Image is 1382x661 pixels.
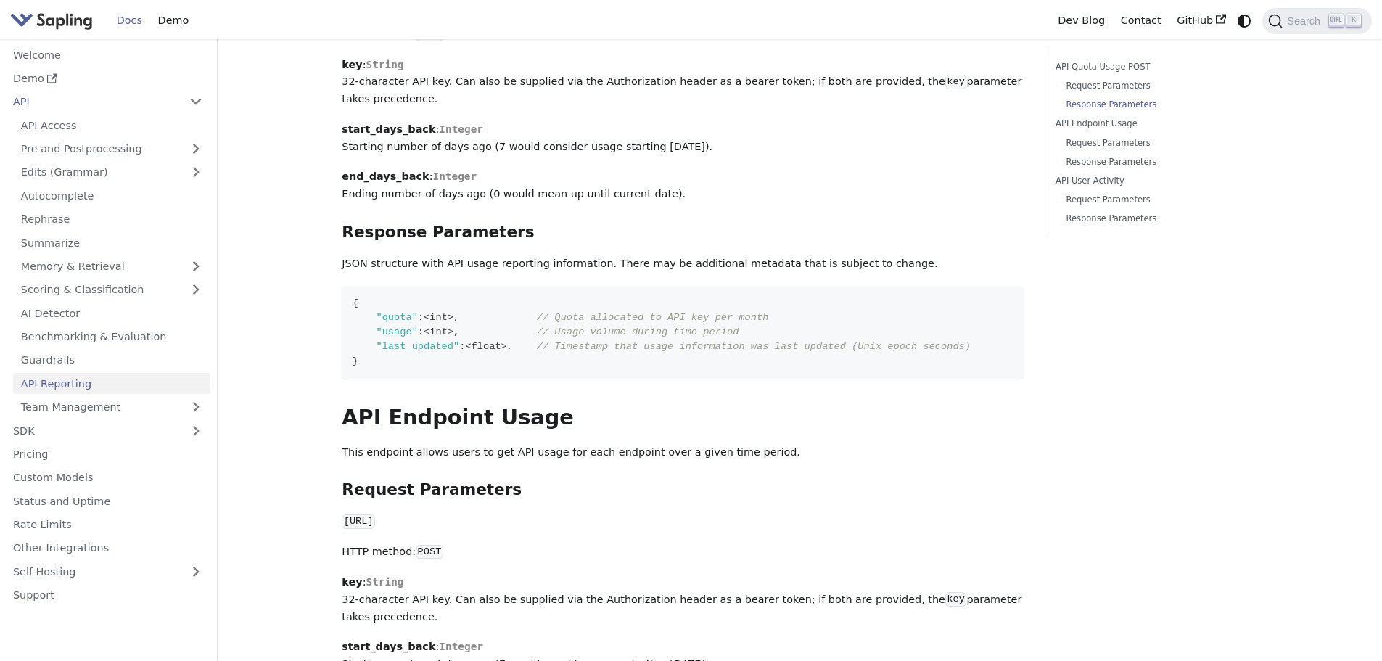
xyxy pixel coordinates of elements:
span: : [418,327,424,337]
button: Switch between dark and light mode (currently system mode) [1234,10,1255,31]
p: : 32-character API key. Can also be supplied via the Authorization header as a bearer token; if b... [342,57,1024,108]
strong: end_days_back [342,171,429,182]
code: POST [416,545,443,559]
p: JSON structure with API usage reporting information. There may be additional metadata that is sub... [342,255,1024,273]
img: Sapling.ai [10,10,93,31]
p: HTTP method: [342,543,1024,561]
a: Sapling.ai [10,10,98,31]
span: Integer [439,123,483,135]
span: Search [1283,15,1329,27]
a: Docs [109,9,150,32]
code: key [945,75,966,89]
span: "quota" [376,312,417,323]
a: Request Parameters [1066,136,1247,150]
a: Scoring & Classification [13,279,210,300]
span: , [453,327,459,337]
a: Other Integrations [5,538,210,559]
a: Pre and Postprocessing [13,139,210,160]
a: Benchmarking & Evaluation [13,327,210,348]
span: String [366,59,403,70]
a: SDK [5,420,181,441]
a: Memory & Retrieval [13,256,210,277]
a: AI Detector [13,303,210,324]
span: : [459,341,465,352]
strong: start_days_back [342,123,435,135]
span: "last_updated" [376,341,459,352]
p: : 32-character API key. Can also be supplied via the Authorization header as a bearer token; if b... [342,574,1024,625]
a: GitHub [1169,9,1233,32]
span: // Usage volume during time period [537,327,739,337]
span: String [366,576,403,588]
p: This endpoint allows users to get API usage for each endpoint over a given time period. [342,444,1024,461]
a: Dev Blog [1050,9,1112,32]
p: : Starting number of days ago (7 would consider usage starting [DATE]). [342,121,1024,156]
button: Expand sidebar category 'SDK' [181,420,210,441]
a: API [5,91,181,112]
a: API User Activity [1056,174,1252,188]
span: <float> [465,341,506,352]
span: // Quota allocated to API key per month [537,312,769,323]
a: API Reporting [13,373,210,394]
a: Pricing [5,444,210,465]
span: // Timestamp that usage information was last updated (Unix epoch seconds) [537,341,971,352]
span: , [453,312,459,323]
a: API Access [13,115,210,136]
p: : Ending number of days ago (0 would mean up until current date). [342,168,1024,203]
a: Request Parameters [1066,193,1247,207]
a: Edits (Grammar) [13,162,210,183]
strong: key [342,59,362,70]
a: Status and Uptime [5,490,210,512]
a: Guardrails [13,350,210,371]
h3: Response Parameters [342,223,1024,242]
a: Team Management [13,397,210,418]
a: Rephrase [13,209,210,230]
a: Response Parameters [1066,98,1247,112]
span: , [507,341,513,352]
span: <int> [424,312,453,323]
a: API Quota Usage POST [1056,60,1252,74]
span: Integer [439,641,483,652]
a: Autocomplete [13,185,210,206]
a: Demo [5,68,210,89]
a: Self-Hosting [5,561,210,582]
a: Rate Limits [5,514,210,535]
span: { [353,297,358,308]
a: Response Parameters [1066,212,1247,226]
a: Welcome [5,44,210,65]
code: [URL] [342,514,375,529]
a: Custom Models [5,467,210,488]
a: Summarize [13,232,210,253]
a: Support [5,585,210,606]
span: "usage" [376,327,417,337]
code: key [945,592,966,607]
strong: key [342,576,362,588]
button: Collapse sidebar category 'API' [181,91,210,112]
a: API Endpoint Usage [1056,117,1252,131]
h3: Request Parameters [342,480,1024,500]
button: Search (Ctrl+K) [1262,8,1371,34]
kbd: K [1346,14,1361,27]
span: } [353,356,358,366]
a: Contact [1113,9,1169,32]
a: Response Parameters [1066,155,1247,169]
h2: API Endpoint Usage [342,405,1024,431]
a: Demo [150,9,197,32]
strong: start_days_back [342,641,435,652]
span: Integer [432,171,477,182]
span: <int> [424,327,453,337]
span: : [418,312,424,323]
a: Request Parameters [1066,79,1247,93]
